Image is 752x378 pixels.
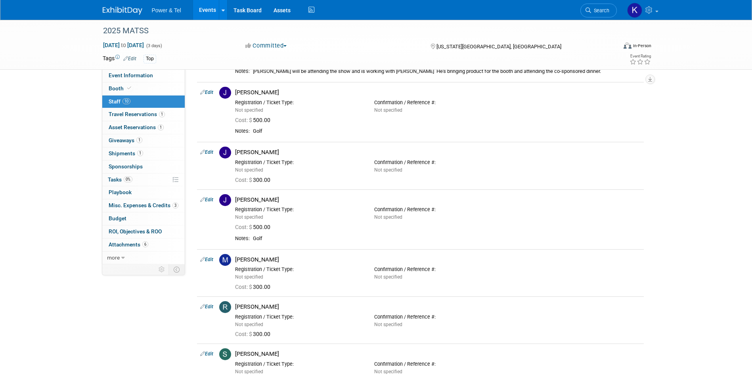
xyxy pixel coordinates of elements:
a: Travel Reservations1 [102,108,185,121]
div: Registration / Ticket Type: [235,314,362,320]
span: Event Information [109,72,153,78]
td: Tags [103,54,136,63]
span: to [120,42,127,48]
span: Cost: $ [235,177,253,183]
span: Cost: $ [235,284,253,290]
span: 500.00 [235,224,274,230]
span: 300.00 [235,284,274,290]
img: Format-Inperson.png [624,42,631,49]
a: more [102,252,185,264]
div: [PERSON_NAME] [235,303,641,311]
span: Staff [109,98,130,105]
a: Budget [102,212,185,225]
span: 6 [142,241,148,247]
div: [PERSON_NAME] [235,89,641,96]
span: Sponsorships [109,163,143,170]
span: 1 [159,111,165,117]
span: Not specified [235,369,263,374]
button: Committed [243,42,290,50]
div: Golf [253,128,641,135]
span: 500.00 [235,117,274,123]
div: Confirmation / Reference #: [374,361,501,367]
div: Confirmation / Reference #: [374,266,501,273]
i: Booth reservation complete [127,86,131,90]
a: Playbook [102,186,185,199]
div: Registration / Ticket Type: [235,99,362,106]
span: 3 [172,202,178,208]
img: J.jpg [219,87,231,99]
div: Notes: [235,235,250,242]
a: Asset Reservations1 [102,121,185,134]
span: Not specified [374,274,402,280]
a: Sponsorships [102,160,185,173]
span: more [107,254,120,261]
div: Top [144,55,156,63]
div: Confirmation / Reference #: [374,159,501,166]
td: Toggle Event Tabs [168,264,185,275]
span: Attachments [109,241,148,248]
img: S.jpg [219,348,231,360]
span: Not specified [235,274,263,280]
img: ExhibitDay [103,7,142,15]
span: Playbook [109,189,132,195]
a: Misc. Expenses & Credits3 [102,199,185,212]
span: Asset Reservations [109,124,164,130]
div: Registration / Ticket Type: [235,361,362,367]
a: Attachments6 [102,239,185,251]
img: J.jpg [219,194,231,206]
a: Staff10 [102,95,185,108]
div: Registration / Ticket Type: [235,206,362,213]
span: Not specified [374,214,402,220]
span: Giveaways [109,137,142,143]
a: Search [580,4,617,17]
span: (3 days) [145,43,162,48]
a: Edit [200,304,213,309]
span: Not specified [235,107,263,113]
span: 300.00 [235,177,274,183]
a: Edit [200,149,213,155]
a: Edit [123,56,136,61]
span: 1 [137,150,143,156]
span: Not specified [374,107,402,113]
div: Event Rating [630,54,651,58]
span: [DATE] [DATE] [103,42,144,49]
div: 2025 MATSS [100,24,605,38]
span: Not specified [374,167,402,173]
span: Tasks [108,176,132,183]
span: Not specified [235,167,263,173]
div: Notes: [235,68,250,74]
a: Edit [200,351,213,357]
div: [PERSON_NAME] will be attending the show and is working with [PERSON_NAME] He's bringing product ... [253,68,641,75]
div: [PERSON_NAME] [235,149,641,156]
span: Not specified [374,322,402,327]
span: 1 [136,137,142,143]
a: Event Information [102,69,185,82]
span: 1 [158,124,164,130]
div: Registration / Ticket Type: [235,266,362,273]
div: [PERSON_NAME] [235,256,641,263]
div: [PERSON_NAME] [235,350,641,358]
a: Shipments1 [102,147,185,160]
td: Personalize Event Tab Strip [155,264,169,275]
a: Edit [200,257,213,262]
a: Tasks0% [102,174,185,186]
a: ROI, Objectives & ROO [102,225,185,238]
span: [US_STATE][GEOGRAPHIC_DATA], [GEOGRAPHIC_DATA] [436,44,561,50]
span: Misc. Expenses & Credits [109,202,178,208]
span: Budget [109,215,126,221]
span: ROI, Objectives & ROO [109,228,162,235]
span: Not specified [235,214,263,220]
span: Not specified [235,322,263,327]
span: Cost: $ [235,224,253,230]
span: Travel Reservations [109,111,165,117]
img: J.jpg [219,147,231,158]
div: Confirmation / Reference #: [374,206,501,213]
span: 300.00 [235,331,274,337]
span: Not specified [374,369,402,374]
span: Cost: $ [235,331,253,337]
a: Edit [200,90,213,95]
span: Booth [109,85,133,92]
span: Power & Tel [152,7,181,13]
div: [PERSON_NAME] [235,196,641,204]
a: Giveaways1 [102,134,185,147]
